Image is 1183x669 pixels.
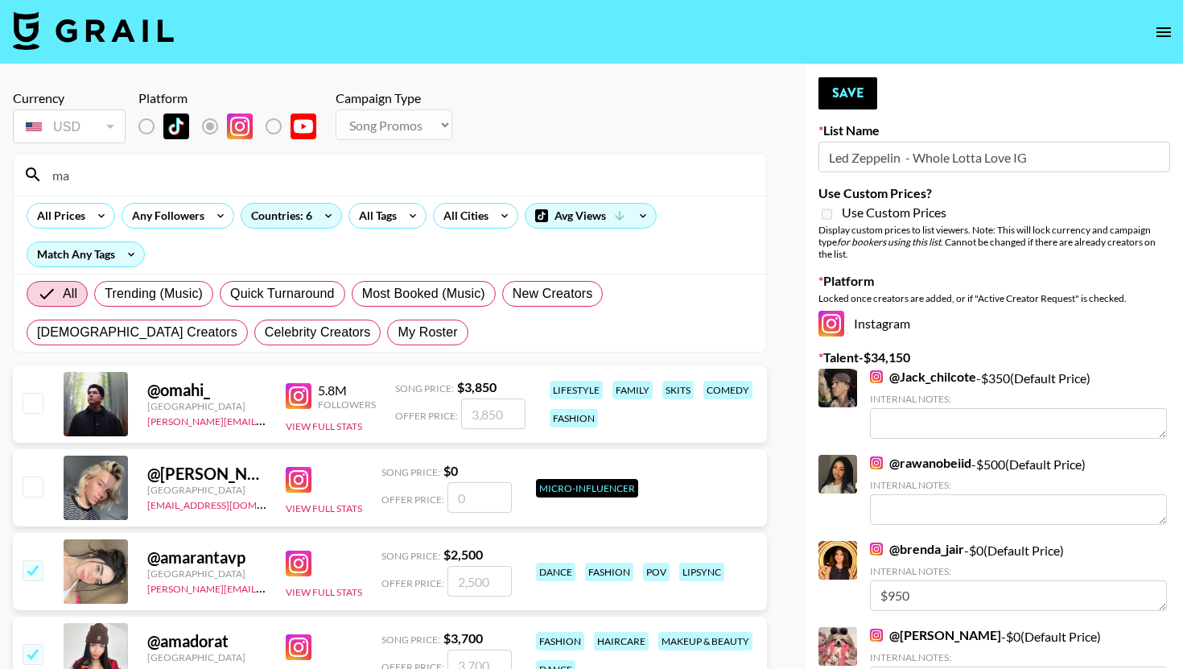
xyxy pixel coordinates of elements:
[870,565,1167,577] div: Internal Notes:
[147,631,266,651] div: @ amadorat
[147,412,385,427] a: [PERSON_NAME][EMAIL_ADDRESS][DOMAIN_NAME]
[105,284,203,304] span: Trending (Music)
[870,369,1167,439] div: - $ 350 (Default Price)
[837,236,941,248] em: for bookers using this list
[241,204,341,228] div: Countries: 6
[461,399,526,429] input: 3,850
[286,467,311,493] img: Instagram
[147,547,266,568] div: @ amarantavp
[318,382,376,399] div: 5.8M
[513,284,593,304] span: New Creators
[147,380,266,400] div: @ omahi_
[612,381,653,399] div: family
[447,566,512,597] input: 2,500
[230,284,335,304] span: Quick Turnaround
[536,563,575,581] div: dance
[147,464,266,484] div: @ [PERSON_NAME]
[163,114,189,139] img: TikTok
[147,496,309,511] a: [EMAIL_ADDRESS][DOMAIN_NAME]
[818,77,877,109] button: Save
[286,383,311,409] img: Instagram
[286,586,362,598] button: View Full Stats
[870,541,964,557] a: @brenda_jair
[336,90,452,106] div: Campaign Type
[138,90,329,106] div: Platform
[13,90,126,106] div: Currency
[43,162,756,188] input: Search by User Name
[138,109,329,143] div: List locked to Instagram.
[679,563,724,581] div: lipsync
[395,410,458,422] span: Offer Price:
[526,204,656,228] div: Avg Views
[381,634,440,646] span: Song Price:
[870,543,883,555] img: Instagram
[147,651,266,663] div: [GEOGRAPHIC_DATA]
[37,323,237,342] span: [DEMOGRAPHIC_DATA] Creators
[63,284,77,304] span: All
[643,563,670,581] div: pov
[434,204,492,228] div: All Cities
[443,630,483,646] strong: $ 3,700
[870,455,971,471] a: @rawanobeiid
[870,627,1001,643] a: @[PERSON_NAME]
[703,381,752,399] div: comedy
[147,580,385,595] a: [PERSON_NAME][EMAIL_ADDRESS][DOMAIN_NAME]
[870,370,883,383] img: Instagram
[658,632,752,650] div: makeup & beauty
[318,399,376,411] div: Followers
[870,629,883,642] img: Instagram
[381,550,440,562] span: Song Price:
[27,242,144,266] div: Match Any Tags
[147,400,266,412] div: [GEOGRAPHIC_DATA]
[818,273,1170,289] label: Platform
[818,185,1170,201] label: Use Custom Prices?
[286,502,362,514] button: View Full Stats
[818,122,1170,138] label: List Name
[286,634,311,660] img: Instagram
[227,114,253,139] img: Instagram
[398,323,457,342] span: My Roster
[349,204,400,228] div: All Tags
[818,292,1170,304] div: Locked once creators are added, or if "Active Creator Request" is checked.
[870,651,1167,663] div: Internal Notes:
[16,113,122,141] div: USD
[443,547,483,562] strong: $ 2,500
[291,114,316,139] img: YouTube
[265,323,371,342] span: Celebrity Creators
[870,580,1167,611] textarea: $950
[13,106,126,147] div: Remove selected talent to change your currency
[443,463,458,478] strong: $ 0
[550,409,598,427] div: fashion
[818,224,1170,260] div: Display custom prices to list viewers. Note: This will lock currency and campaign type . Cannot b...
[870,455,1167,525] div: - $ 500 (Default Price)
[594,632,649,650] div: haircare
[147,568,266,580] div: [GEOGRAPHIC_DATA]
[13,11,174,50] img: Grail Talent
[147,484,266,496] div: [GEOGRAPHIC_DATA]
[842,204,946,221] span: Use Custom Prices
[395,382,454,394] span: Song Price:
[870,393,1167,405] div: Internal Notes:
[286,551,311,576] img: Instagram
[870,541,1167,611] div: - $ 0 (Default Price)
[585,563,633,581] div: fashion
[870,369,976,385] a: @Jack_chilcote
[550,381,603,399] div: lifestyle
[447,482,512,513] input: 0
[662,381,694,399] div: skits
[362,284,485,304] span: Most Booked (Music)
[27,204,89,228] div: All Prices
[870,479,1167,491] div: Internal Notes:
[457,379,497,394] strong: $ 3,850
[381,493,444,506] span: Offer Price:
[818,311,1170,337] div: Instagram
[286,420,362,432] button: View Full Stats
[536,479,638,498] div: Micro-Influencer
[381,577,444,589] span: Offer Price:
[818,349,1170,365] label: Talent - $ 34,150
[536,632,584,650] div: fashion
[381,466,440,478] span: Song Price:
[1148,16,1180,48] button: open drawer
[122,204,208,228] div: Any Followers
[818,311,844,337] img: Instagram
